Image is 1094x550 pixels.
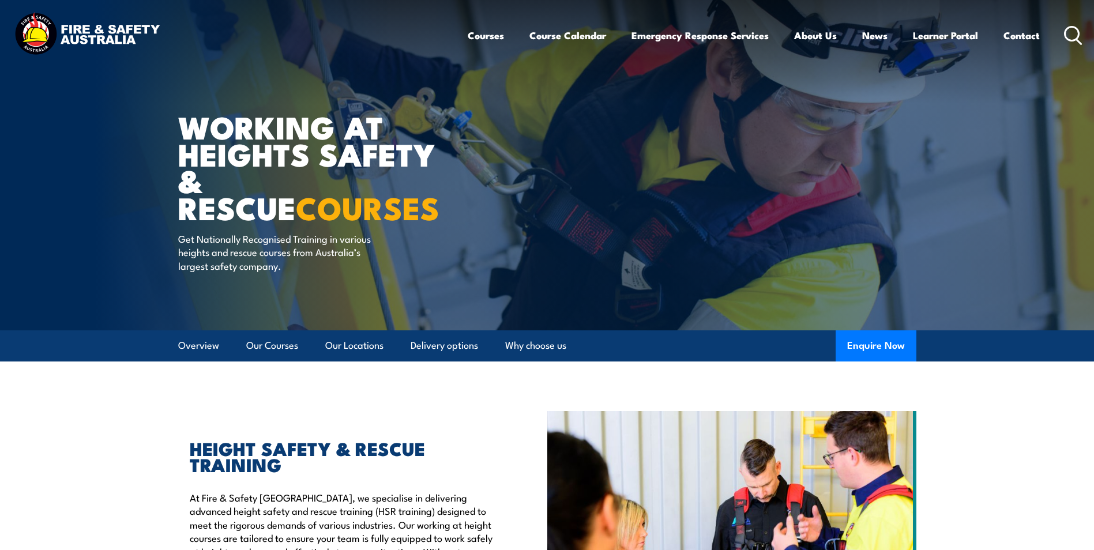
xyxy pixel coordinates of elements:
[178,113,463,221] h1: WORKING AT HEIGHTS SAFETY & RESCUE
[631,20,769,51] a: Emergency Response Services
[178,232,389,272] p: Get Nationally Recognised Training in various heights and rescue courses from Australia’s largest...
[296,183,439,231] strong: COURSES
[505,330,566,361] a: Why choose us
[325,330,384,361] a: Our Locations
[529,20,606,51] a: Course Calendar
[411,330,478,361] a: Delivery options
[836,330,916,361] button: Enquire Now
[190,440,494,472] h2: HEIGHT SAFETY & RESCUE TRAINING
[794,20,837,51] a: About Us
[913,20,978,51] a: Learner Portal
[246,330,298,361] a: Our Courses
[468,20,504,51] a: Courses
[178,330,219,361] a: Overview
[862,20,888,51] a: News
[1003,20,1040,51] a: Contact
